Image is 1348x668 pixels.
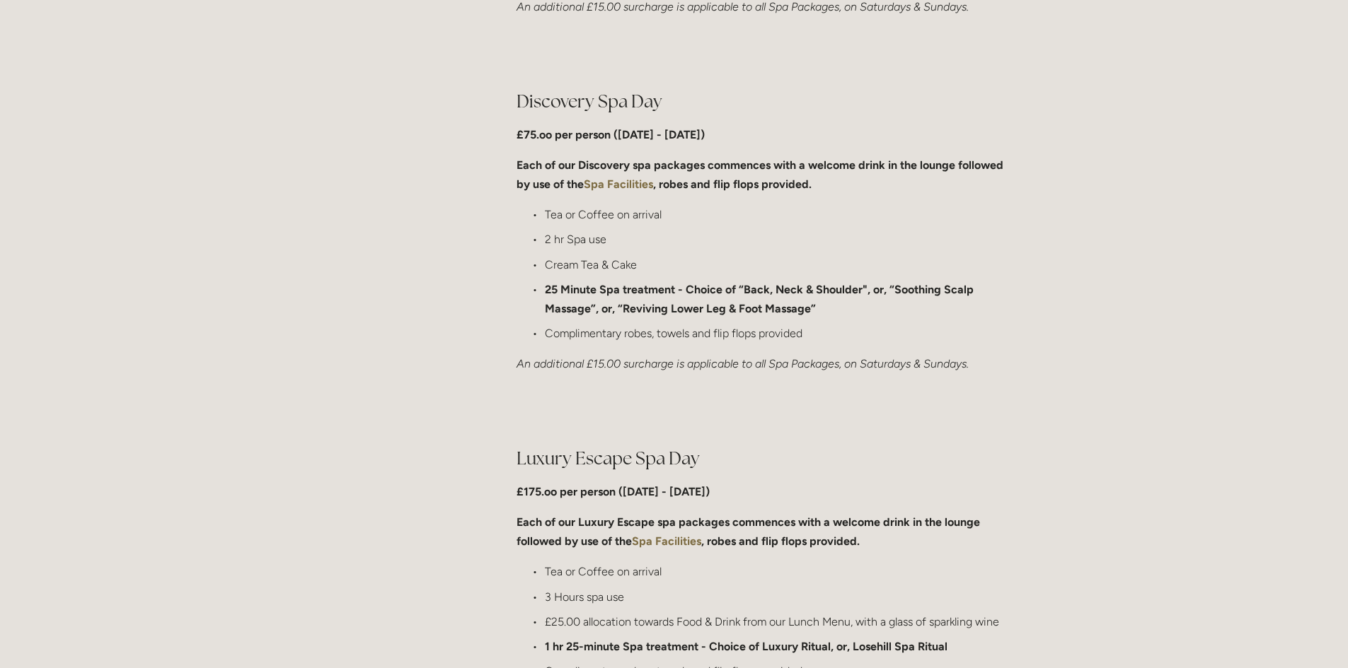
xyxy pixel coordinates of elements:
[545,255,1013,274] p: Cream Tea & Cake
[545,562,1013,581] p: Tea or Coffee on arrival
[584,177,653,191] a: Spa Facilities
[517,357,969,370] em: An additional £15.00 surcharge is applicable to all Spa Packages, on Saturdays & Sundays.
[517,515,983,548] strong: Each of our Luxury Escape spa packages commences with a welcome drink in the lounge followed by u...
[517,158,1006,191] strong: Each of our Discovery spa packages commences with a welcome drink in the lounge followed by use o...
[545,640,947,653] strong: 1 hr 25-minute Spa treatment - Choice of Luxury Ritual, or, Losehill Spa Ritual
[517,446,1013,471] h2: Luxury Escape Spa Day
[517,128,705,141] strong: £75.oo per person ([DATE] - [DATE])
[545,612,1013,631] p: £25.00 allocation towards Food & Drink from our Lunch Menu, with a glass of sparkling wine
[653,177,812,191] strong: , robes and flip flops provided.
[545,283,977,315] strong: 25 Minute Spa treatment - Choice of “Back, Neck & Shoulder", or, “Soothing Scalp Massage”, or, “R...
[517,485,710,498] strong: £175.oo per person ([DATE] - [DATE])
[545,587,1013,607] p: 3 Hours spa use
[545,324,1013,343] p: Complimentary robes, towels and flip flops provided
[545,205,1013,224] p: Tea or Coffee on arrival
[545,230,1013,249] p: 2 hr Spa use
[632,534,701,548] a: Spa Facilities
[701,534,860,548] strong: , robes and flip flops provided.
[517,89,1013,114] h2: Discovery Spa Day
